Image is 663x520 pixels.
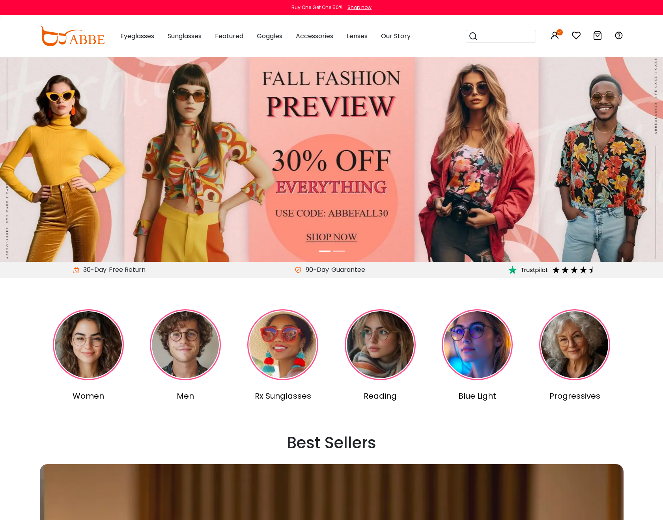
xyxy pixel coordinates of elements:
[138,309,233,402] a: Men
[539,309,610,380] img: Progressives
[381,32,411,41] span: Our Story
[344,4,372,11] a: Shop now
[40,26,105,46] img: abbeglasses.com
[291,4,342,11] div: Buy One Get One 50%
[302,265,329,275] span: 90-Day
[528,390,622,402] div: Progressives
[247,309,318,380] img: Rx Sunglasses
[347,32,368,41] span: Lenses
[430,390,525,402] div: Blue Light
[41,309,136,402] a: Women
[442,309,513,380] img: Blue Light
[150,309,221,380] img: Men
[215,32,243,41] span: Featured
[296,32,333,41] span: Accessories
[168,32,202,41] span: Sunglasses
[345,309,416,380] img: Reading
[528,309,622,402] a: Progressives
[79,265,106,275] span: 30-Day
[333,390,428,402] div: Reading
[40,433,624,452] h2: Best Sellers
[41,390,136,402] div: Women
[333,309,428,402] a: Reading
[138,390,233,402] div: Men
[430,309,525,402] a: Blue Light
[236,309,330,402] a: Rx Sunglasses
[257,32,282,41] span: Goggles
[236,390,330,402] div: Rx Sunglasses
[120,32,154,41] span: Eyeglasses
[53,309,124,380] img: Women
[329,265,368,275] div: Guarantee
[106,265,148,275] div: Free Return
[347,4,372,11] div: Shop now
